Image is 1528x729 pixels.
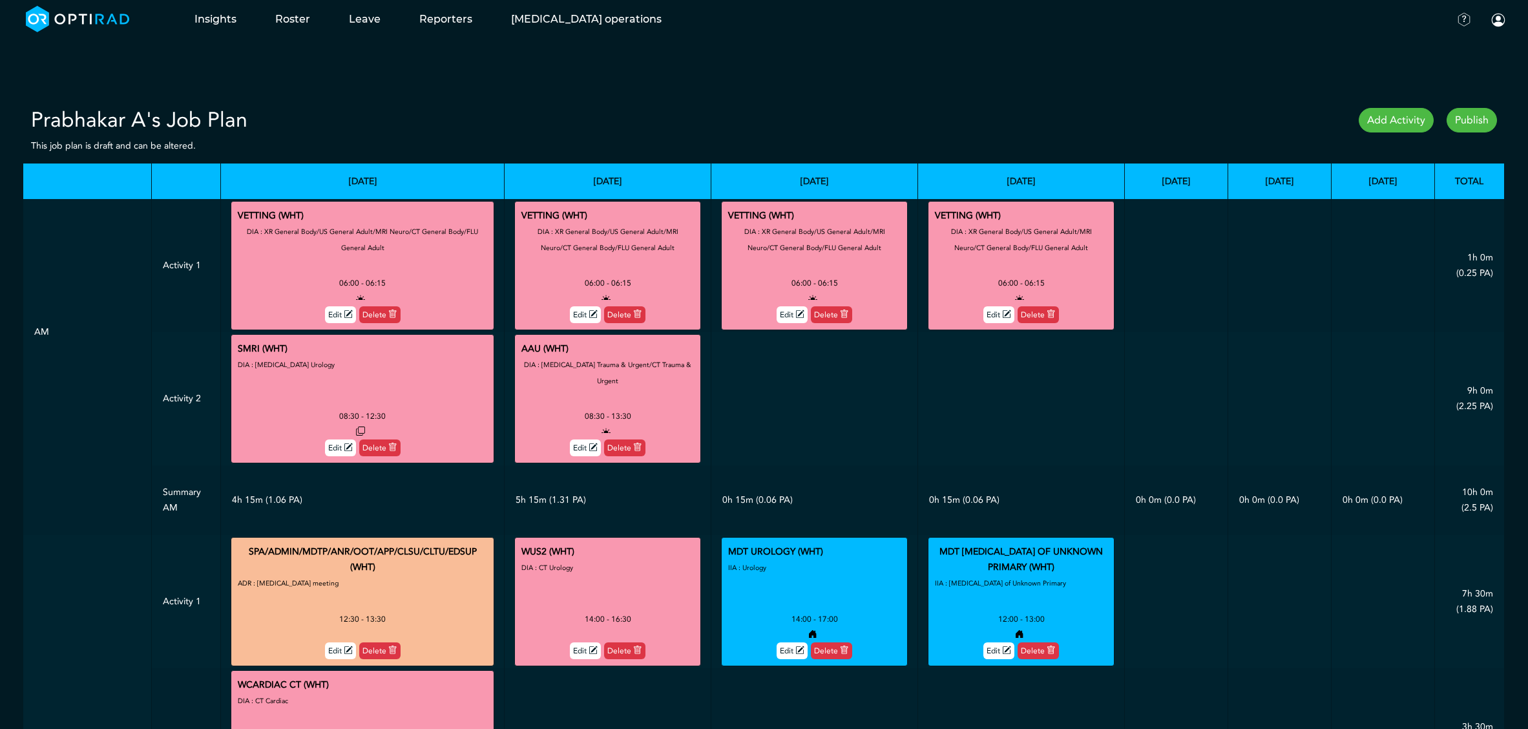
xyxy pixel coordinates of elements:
[951,227,1092,253] small: DIA : XR General Body/US General Adult/MRI Neuro/CT General Body/FLU General Adult
[1331,164,1434,199] th: [DATE]
[521,563,573,573] small: DIA : CT Urology
[585,611,631,627] div: 14:00 - 16:30
[998,611,1045,627] div: 12:00 - 13:00
[31,140,196,152] small: This job plan is draft and can be altered.
[918,465,1125,535] td: 0h 15m (0.06 PA)
[1124,164,1228,199] th: [DATE]
[152,465,220,535] td: Summary AM
[31,108,1003,132] h2: Prabhakar A's Job Plan
[152,199,220,332] td: Activity 1
[585,275,631,291] div: 06:00 - 06:15
[711,465,918,535] td: 0h 15m (0.06 PA)
[152,535,220,668] td: Activity 1
[599,425,613,438] i: open to allocation
[353,292,368,304] i: open to allocation
[247,227,478,253] small: DIA : XR General Body/US General Adult/MRI Neuro/CT General Body/FLU General Adult
[1434,332,1504,465] td: 9h 0m (2.25 PA)
[918,164,1125,199] th: [DATE]
[998,275,1045,291] div: 06:00 - 06:15
[1359,108,1434,132] a: Add Activity
[599,292,613,304] i: open to allocation
[806,628,820,640] i: working from home
[935,544,1107,575] div: MDT [MEDICAL_DATA] OF UNKNOWN PRIMARY (WHT)
[1228,465,1331,535] td: 0h 0m (0.0 PA)
[26,6,130,32] img: brand-opti-rad-logos-blue-and-white-d2f68631ba2948856bd03f2d395fb146ddc8fb01b4b6e9315ea85fa773367...
[538,227,678,253] small: DIA : XR General Body/US General Adult/MRI Neuro/CT General Body/FLU General Adult
[23,199,152,465] td: AM
[238,360,335,370] small: DIA : [MEDICAL_DATA] Urology
[524,360,691,386] small: DIA : [MEDICAL_DATA] Trauma & Urgent/CT Trauma & Urgent
[711,164,918,199] th: [DATE]
[238,544,487,575] div: SPA/ADMIN/MDTP/ANR/OOT/APP/CLSU/CLTU/EDSUP (WHT)
[791,275,838,291] div: 06:00 - 06:15
[935,578,1066,588] small: IIA : [MEDICAL_DATA] of Unknown Primary
[521,208,587,224] div: VETTING (WHT)
[1434,199,1504,332] td: 1h 0m (0.25 PA)
[238,341,288,357] div: SMRI (WHT)
[220,164,504,199] th: [DATE]
[238,696,288,706] small: DIA : CT Cardiac
[353,425,368,438] i: shadowed in: AAU FILLER
[935,208,1001,224] div: VETTING (WHT)
[220,465,504,535] td: 4h 15m (1.06 PA)
[521,341,569,357] div: AAU (WHT)
[1331,465,1434,535] td: 0h 0m (0.0 PA)
[1434,535,1504,668] td: 7h 30m (1.88 PA)
[806,292,820,304] i: open to allocation
[1012,292,1027,304] i: open to allocation
[238,578,339,588] small: ADR : [MEDICAL_DATA] meeting
[505,465,711,535] td: 5h 15m (1.31 PA)
[728,544,823,560] div: MDT UROLOGY (WHT)
[339,611,386,627] div: 12:30 - 13:30
[728,563,766,573] small: IIA : Urology
[1434,164,1504,199] th: Total
[1434,465,1504,535] td: 10h 0m (2.5 PA)
[1012,628,1027,640] i: working from home
[339,408,386,424] div: 08:30 - 12:30
[339,275,386,291] div: 06:00 - 06:15
[585,408,631,424] div: 08:30 - 13:30
[791,611,838,627] div: 14:00 - 17:00
[1447,108,1497,132] a: Publish
[238,208,304,224] div: VETTING (WHT)
[152,332,220,465] td: Activity 2
[728,208,794,224] div: VETTING (WHT)
[238,677,329,693] div: WCARDIAC CT (WHT)
[744,227,885,253] small: DIA : XR General Body/US General Adult/MRI Neuro/CT General Body/FLU General Adult
[1124,465,1228,535] td: 0h 0m (0.0 PA)
[1228,164,1331,199] th: [DATE]
[521,544,574,560] div: WUS2 (WHT)
[505,164,711,199] th: [DATE]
